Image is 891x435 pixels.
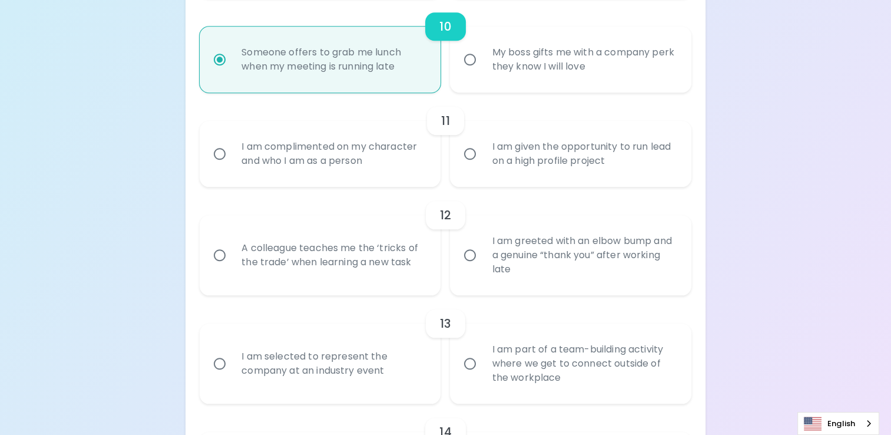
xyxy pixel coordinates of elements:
[482,31,684,88] div: My boss gifts me with a company perk they know I will love
[200,295,691,404] div: choice-group-check
[200,93,691,187] div: choice-group-check
[482,220,684,291] div: I am greeted with an elbow bump and a genuine “thank you” after working late
[232,126,434,182] div: I am complimented on my character and who I am as a person
[232,335,434,392] div: I am selected to represent the company at an industry event
[440,206,451,225] h6: 12
[482,328,684,399] div: I am part of a team-building activity where we get to connect outside of the workplace
[797,412,879,435] div: Language
[200,187,691,295] div: choice-group-check
[232,227,434,284] div: A colleague teaches me the ‘tricks of the trade’ when learning a new task
[232,31,434,88] div: Someone offers to grab me lunch when my meeting is running late
[798,413,879,434] a: English
[441,111,449,130] h6: 11
[439,17,451,36] h6: 10
[440,314,451,333] h6: 13
[797,412,879,435] aside: Language selected: English
[482,126,684,182] div: I am given the opportunity to run lead on a high profile project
